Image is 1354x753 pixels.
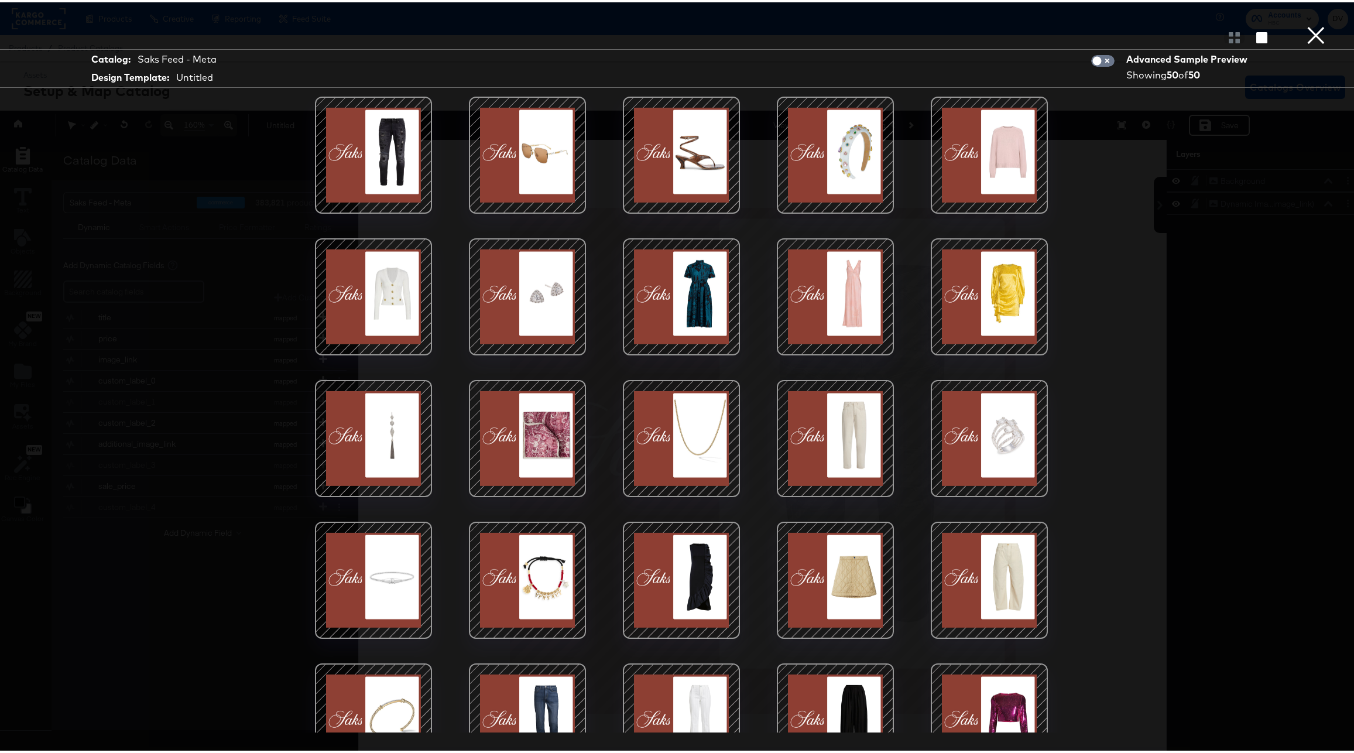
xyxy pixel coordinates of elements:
[176,69,213,82] div: Untitled
[91,50,131,64] strong: Catalog:
[138,50,217,64] div: Saks Feed - Meta
[91,69,169,82] strong: Design Template:
[1188,67,1200,78] strong: 50
[1167,67,1178,78] strong: 50
[1126,66,1252,80] div: Showing of
[1126,50,1252,64] div: Advanced Sample Preview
